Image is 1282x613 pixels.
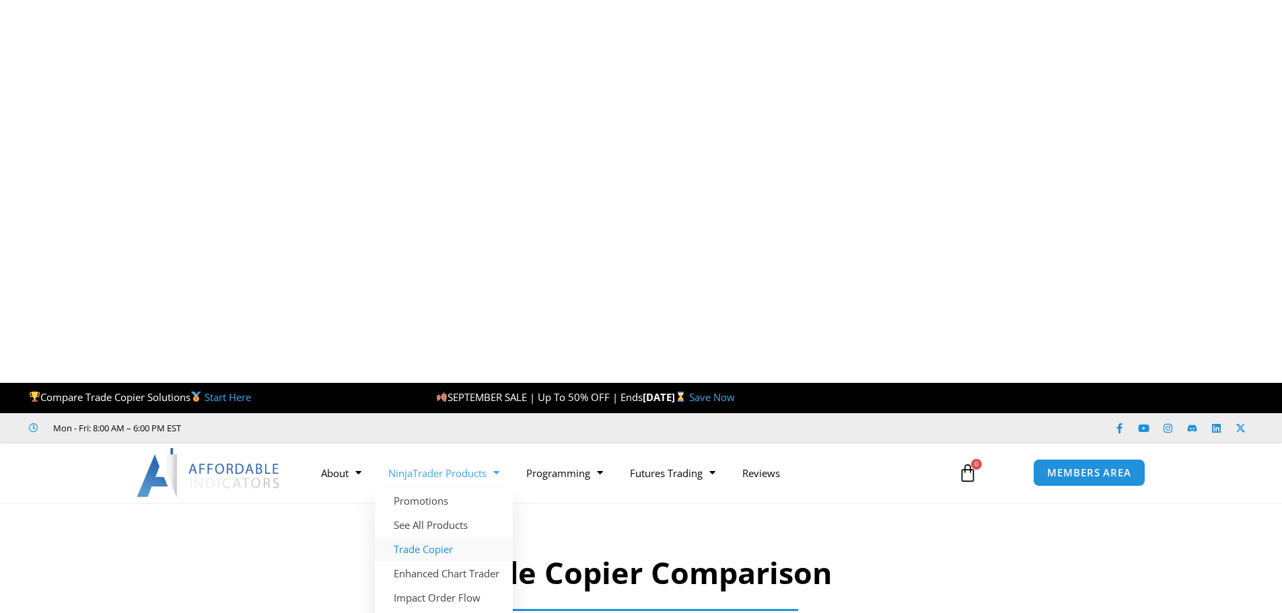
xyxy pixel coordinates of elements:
[643,390,689,404] strong: [DATE]
[375,585,513,610] a: Impact Order Flow
[308,458,943,489] nav: Menu
[227,553,1055,593] h2: Trade Copier Comparison
[375,513,513,537] a: See All Products
[375,489,513,513] a: Promotions
[689,390,735,404] a: Save Now
[191,392,201,402] img: 🥇
[1047,468,1131,478] span: MEMBERS AREA
[29,390,251,404] span: Compare Trade Copier Solutions
[50,420,181,436] span: Mon - Fri: 8:00 AM – 6:00 PM EST
[616,458,729,489] a: Futures Trading
[436,390,643,404] span: SEPTEMBER SALE | Up To 50% OFF | Ends
[513,458,616,489] a: Programming
[971,459,982,470] span: 0
[205,390,251,404] a: Start Here
[437,392,447,402] img: 🍂
[375,458,513,489] a: NinjaTrader Products
[375,537,513,561] a: Trade Copier
[137,448,281,497] img: LogoAI | Affordable Indicators – NinjaTrader
[375,561,513,585] a: Enhanced Chart Trader
[676,392,686,402] img: ⌛
[200,421,402,435] iframe: Customer reviews powered by Trustpilot
[30,392,40,402] img: 🏆
[308,458,375,489] a: About
[729,458,793,489] a: Reviews
[1033,459,1145,486] a: MEMBERS AREA
[938,454,997,493] a: 0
